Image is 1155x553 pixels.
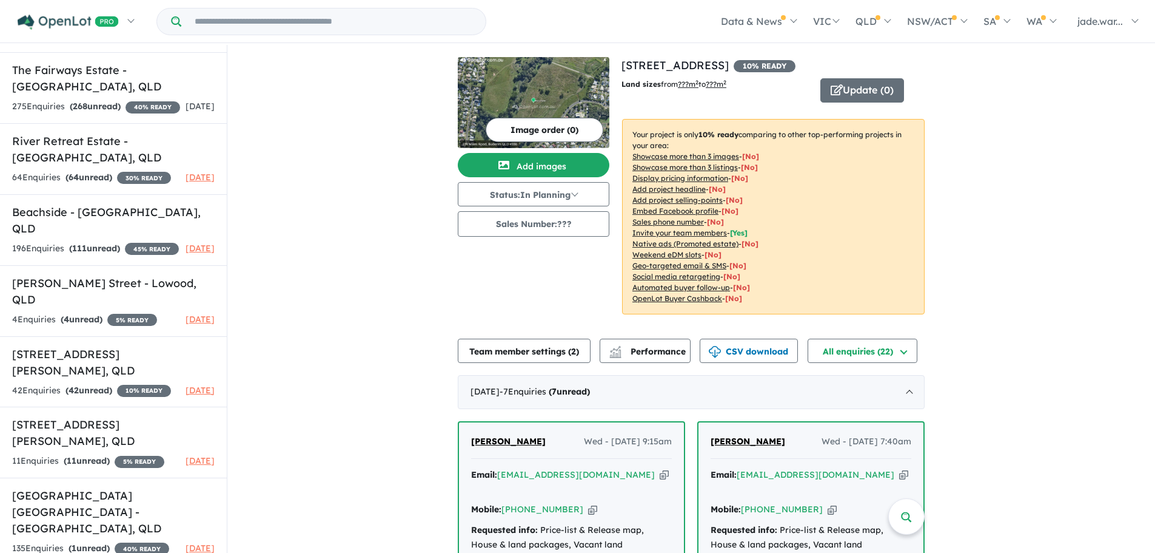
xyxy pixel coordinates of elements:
span: Wed - [DATE] 9:15am [584,435,672,449]
button: Status:In Planning [458,182,609,206]
span: [ No ] [709,185,726,194]
span: 5 % READY [115,456,164,468]
u: Embed Facebook profile [632,206,718,215]
span: [ No ] [721,206,738,215]
span: 11 [67,455,76,466]
span: 10 % READY [117,385,171,397]
span: 10 % READY [734,60,795,72]
h5: [STREET_ADDRESS][PERSON_NAME] , QLD [12,416,215,449]
span: 40 % READY [126,101,180,114]
span: [DATE] [186,385,215,396]
span: 42 [69,385,79,396]
span: [PERSON_NAME] [471,436,546,447]
span: 45 % READY [125,243,179,255]
span: - 7 Enquir ies [500,386,590,397]
span: 111 [72,243,87,254]
p: Your project is only comparing to other top-performing projects in your area: - - - - - - - - - -... [622,119,925,314]
input: Try estate name, suburb, builder or developer [184,8,483,35]
button: Sales Number:??? [458,211,609,237]
strong: ( unread) [64,455,110,466]
span: 268 [73,101,87,112]
span: [No] [725,294,742,303]
u: Weekend eDM slots [632,250,701,259]
span: 5 % READY [107,314,157,326]
img: download icon [709,346,721,358]
strong: Requested info: [711,524,777,535]
strong: Email: [711,469,737,480]
a: [STREET_ADDRESS] [621,58,729,72]
h5: The Fairways Estate - [GEOGRAPHIC_DATA] , QLD [12,62,215,95]
span: [PERSON_NAME] [711,436,785,447]
sup: 2 [695,79,698,86]
span: [No] [705,250,721,259]
button: CSV download [700,339,798,363]
span: [No] [733,283,750,292]
button: Team member settings (2) [458,339,591,363]
span: [DATE] [186,455,215,466]
span: Wed - [DATE] 7:40am [822,435,911,449]
span: 7 [552,386,557,397]
div: Price-list & Release map, House & land packages, Vacant land [711,523,911,552]
span: Performance [611,346,686,357]
h5: Beachside - [GEOGRAPHIC_DATA] , QLD [12,204,215,237]
span: [ No ] [707,217,724,226]
span: [DATE] [186,314,215,325]
a: [EMAIL_ADDRESS][DOMAIN_NAME] [737,469,894,480]
div: 4 Enquir ies [12,313,157,327]
button: Image order (0) [486,118,603,142]
button: Copy [899,469,908,481]
span: 2 [571,346,576,357]
span: [DATE] [186,243,215,254]
strong: Mobile: [471,504,501,515]
strong: ( unread) [70,101,121,112]
span: jade.war... [1077,15,1123,27]
strong: ( unread) [65,172,112,183]
u: Geo-targeted email & SMS [632,261,726,270]
a: [PERSON_NAME] [471,435,546,449]
strong: Mobile: [711,504,741,515]
b: Land sizes [621,80,661,89]
u: Display pricing information [632,174,728,183]
div: 64 Enquir ies [12,171,171,185]
u: Add project headline [632,185,706,194]
h5: [GEOGRAPHIC_DATA] [GEOGRAPHIC_DATA] - [GEOGRAPHIC_DATA] , QLD [12,487,215,537]
div: [DATE] [458,375,925,409]
span: [ No ] [742,152,759,161]
sup: 2 [723,79,726,86]
span: [ No ] [731,174,748,183]
strong: Requested info: [471,524,538,535]
u: Native ads (Promoted estate) [632,239,738,248]
button: Copy [588,503,597,516]
span: to [698,80,726,89]
button: Copy [660,469,669,481]
span: 64 [69,172,79,183]
img: bar-chart.svg [609,350,621,358]
h5: [PERSON_NAME] Street - Lowood , QLD [12,275,215,308]
img: line-chart.svg [610,346,621,353]
u: OpenLot Buyer Cashback [632,294,722,303]
span: [ Yes ] [730,228,748,237]
span: [DATE] [186,172,215,183]
span: [No] [742,239,758,248]
strong: ( unread) [61,314,102,325]
h5: River Retreat Estate - [GEOGRAPHIC_DATA] , QLD [12,133,215,166]
div: 11 Enquir ies [12,454,164,469]
p: from [621,78,811,90]
a: [PERSON_NAME] [711,435,785,449]
span: [No] [723,272,740,281]
img: 239 Wises Road - Buderim [458,57,609,148]
u: Showcase more than 3 listings [632,163,738,172]
span: [DATE] [186,101,215,112]
a: [PHONE_NUMBER] [501,504,583,515]
button: All enquiries (22) [808,339,917,363]
div: 42 Enquir ies [12,384,171,398]
span: [No] [729,261,746,270]
img: Openlot PRO Logo White [18,15,119,30]
h5: [STREET_ADDRESS][PERSON_NAME] , QLD [12,346,215,379]
span: 4 [64,314,69,325]
strong: ( unread) [65,385,112,396]
button: Add images [458,153,609,177]
u: Invite your team members [632,228,727,237]
span: [ No ] [741,163,758,172]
